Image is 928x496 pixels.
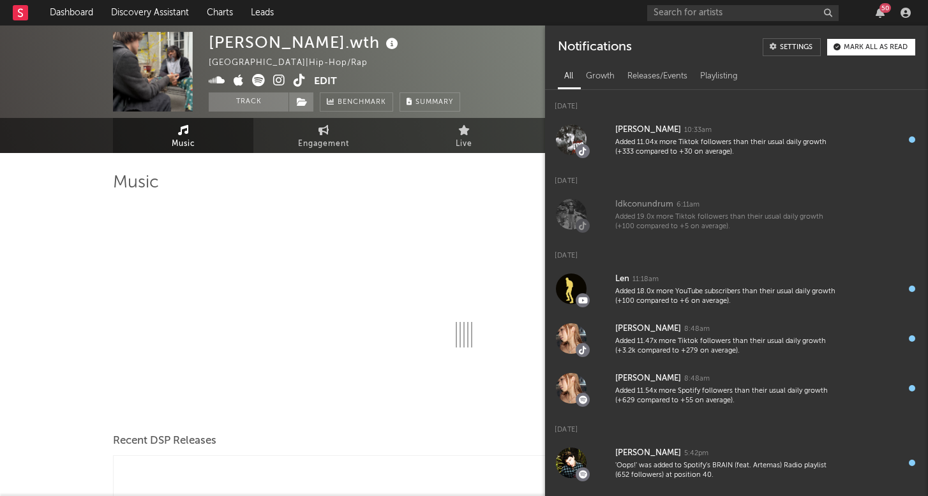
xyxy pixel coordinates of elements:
button: Track [209,92,288,112]
span: Summary [415,99,453,106]
div: 'Oops!' was added to Spotify's BRAIN (feat. Artemas) Radio playlist (652 followers) at position 40. [615,461,840,481]
a: [PERSON_NAME]10:33amAdded 11.04x more Tiktok followers than their usual daily growth (+333 compar... [545,115,928,164]
div: 6:11am [677,200,700,210]
span: Engagement [298,136,349,152]
a: Engagement [253,118,394,153]
div: Added 18.0x more YouTube subscribers than their usual daily growth (+100 compared to +6 on average). [615,287,840,307]
a: Idkconundrum6:11amAdded 19.0x more Tiktok followers than their usual daily growth (+100 compared ... [545,189,928,239]
a: [PERSON_NAME]5:42pm'Oops!' was added to Spotify's BRAIN (feat. Artemas) Radio playlist (652 follo... [545,438,928,488]
div: Added 19.0x more Tiktok followers than their usual daily growth (+100 compared to +5 on average). [615,212,840,232]
div: Added 11.47x more Tiktok followers than their usual daily growth (+3.2k compared to +279 on avera... [615,337,840,356]
div: [DATE] [545,413,928,438]
span: Benchmark [338,95,386,110]
button: Summary [400,92,460,112]
div: [PERSON_NAME] [615,122,681,138]
div: Growth [580,66,621,87]
div: [PERSON_NAME] [615,321,681,337]
div: [DATE] [545,239,928,264]
span: Live [456,136,472,152]
div: 10:33am [684,126,712,135]
a: [PERSON_NAME]8:48amAdded 11.54x more Spotify followers than their usual daily growth (+629 compar... [545,363,928,413]
div: [PERSON_NAME].wth [209,32,401,53]
button: Mark all as read [827,39,915,55]
button: Edit [314,74,337,90]
div: Notifications [558,38,631,56]
a: Len11:18amAdded 18.0x more YouTube subscribers than their usual daily growth (+100 compared to +6... [545,264,928,314]
a: Live [394,118,534,153]
a: Music [113,118,253,153]
a: [PERSON_NAME]8:48amAdded 11.47x more Tiktok followers than their usual daily growth (+3.2k compar... [545,314,928,363]
div: Playlisting [694,66,744,87]
span: Music [172,136,195,152]
div: Added 11.04x more Tiktok followers than their usual daily growth (+333 compared to +30 on average). [615,138,840,157]
div: 5:42pm [684,449,708,458]
div: [DATE] [545,90,928,115]
div: 8:48am [684,325,710,334]
a: Benchmark [320,92,393,112]
div: Idkconundrum [615,197,673,212]
div: 8:48am [684,374,710,384]
div: Mark all as read [844,44,908,51]
div: 50 [879,3,891,13]
div: Settings [780,44,812,51]
a: Settings [763,38,821,56]
div: 11:18am [632,275,659,284]
span: Recent DSP Releases [113,434,216,449]
input: Search for artists [647,5,839,21]
div: All [558,66,580,87]
div: [GEOGRAPHIC_DATA] | Hip-Hop/Rap [209,55,382,71]
button: 50 [876,8,885,18]
div: [DATE] [545,164,928,189]
a: Audience [534,118,675,153]
div: [PERSON_NAME] [615,371,681,386]
div: Added 11.54x more Spotify followers than their usual daily growth (+629 compared to +55 on average). [615,386,840,406]
div: Releases/Events [621,66,694,87]
div: Len [615,272,629,287]
div: [PERSON_NAME] [615,446,681,461]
